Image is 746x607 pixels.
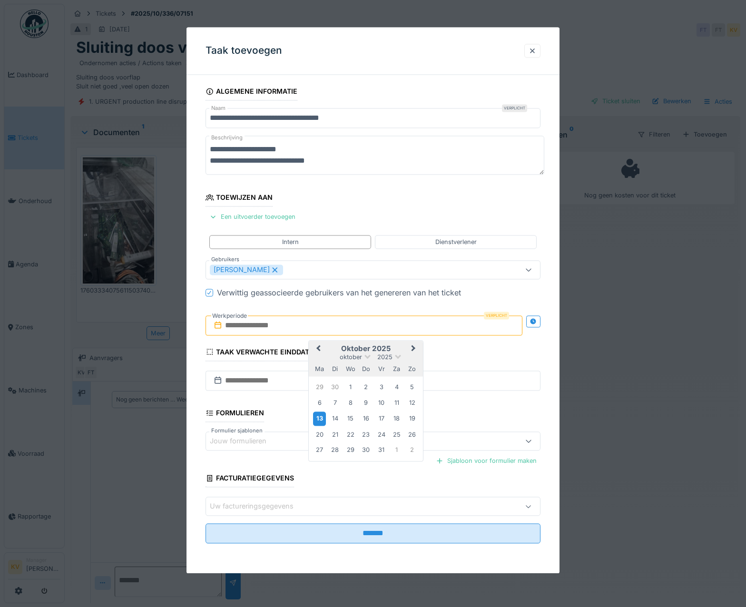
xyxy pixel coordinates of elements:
[406,381,419,394] div: Choose zondag 5 oktober 2025
[406,396,419,409] div: Choose zondag 12 oktober 2025
[375,444,388,457] div: Choose vrijdag 31 oktober 2025
[210,436,280,447] div: Jouw formulieren
[406,444,419,457] div: Choose zondag 2 november 2025
[329,444,342,457] div: Choose dinsdag 28 oktober 2025
[217,287,461,298] div: Verwittig geassocieerde gebruikers van het genereren van het ticket
[329,381,342,394] div: Choose dinsdag 30 september 2025
[432,454,540,467] div: Sjabloon voor formulier maken
[329,412,342,425] div: Choose dinsdag 14 oktober 2025
[206,406,264,422] div: Formulieren
[375,412,388,425] div: Choose vrijdag 17 oktober 2025
[340,353,362,361] span: oktober
[390,381,403,394] div: Choose zaterdag 4 oktober 2025
[375,428,388,441] div: Choose vrijdag 24 oktober 2025
[209,105,227,113] label: Naam
[375,381,388,394] div: Choose vrijdag 3 oktober 2025
[359,396,372,409] div: Choose donderdag 9 oktober 2025
[344,412,357,425] div: Choose woensdag 15 oktober 2025
[407,342,422,357] button: Next Month
[375,362,388,375] div: vrijdag
[390,428,403,441] div: Choose zaterdag 25 oktober 2025
[329,396,342,409] div: Choose dinsdag 7 oktober 2025
[406,428,419,441] div: Choose zondag 26 oktober 2025
[313,396,326,409] div: Choose maandag 6 oktober 2025
[206,45,282,57] h3: Taak toevoegen
[390,362,403,375] div: zaterdag
[344,362,357,375] div: woensdag
[390,412,403,425] div: Choose zaterdag 18 oktober 2025
[329,428,342,441] div: Choose dinsdag 21 oktober 2025
[206,191,273,207] div: Toewijzen aan
[313,362,326,375] div: maandag
[329,362,342,375] div: dinsdag
[209,255,241,264] label: Gebruikers
[313,381,326,394] div: Choose maandag 29 september 2025
[206,84,297,100] div: Algemene informatie
[344,444,357,457] div: Choose woensdag 29 oktober 2025
[435,237,477,246] div: Dienstverlener
[344,396,357,409] div: Choose woensdag 8 oktober 2025
[313,428,326,441] div: Choose maandag 20 oktober 2025
[390,396,403,409] div: Choose zaterdag 11 oktober 2025
[211,311,248,321] label: Werkperiode
[206,211,299,224] div: Een uitvoerder toevoegen
[359,381,372,394] div: Choose donderdag 2 oktober 2025
[359,428,372,441] div: Choose donderdag 23 oktober 2025
[209,427,265,435] label: Formulier sjablonen
[309,344,423,353] h2: oktober 2025
[206,471,294,488] div: Facturatiegegevens
[406,362,419,375] div: zondag
[484,312,509,319] div: Verplicht
[282,237,299,246] div: Intern
[206,345,320,361] div: Taak verwachte einddatum
[375,396,388,409] div: Choose vrijdag 10 oktober 2025
[210,501,307,512] div: Uw factureringsgegevens
[344,381,357,394] div: Choose woensdag 1 oktober 2025
[377,353,393,361] span: 2025
[210,264,283,275] div: [PERSON_NAME]
[312,380,420,458] div: Month oktober, 2025
[390,444,403,457] div: Choose zaterdag 1 november 2025
[406,412,419,425] div: Choose zondag 19 oktober 2025
[359,412,372,425] div: Choose donderdag 16 oktober 2025
[359,444,372,457] div: Choose donderdag 30 oktober 2025
[310,342,325,357] button: Previous Month
[313,412,326,426] div: Choose maandag 13 oktober 2025
[313,444,326,457] div: Choose maandag 27 oktober 2025
[502,105,527,112] div: Verplicht
[209,132,245,144] label: Beschrijving
[359,362,372,375] div: donderdag
[344,428,357,441] div: Choose woensdag 22 oktober 2025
